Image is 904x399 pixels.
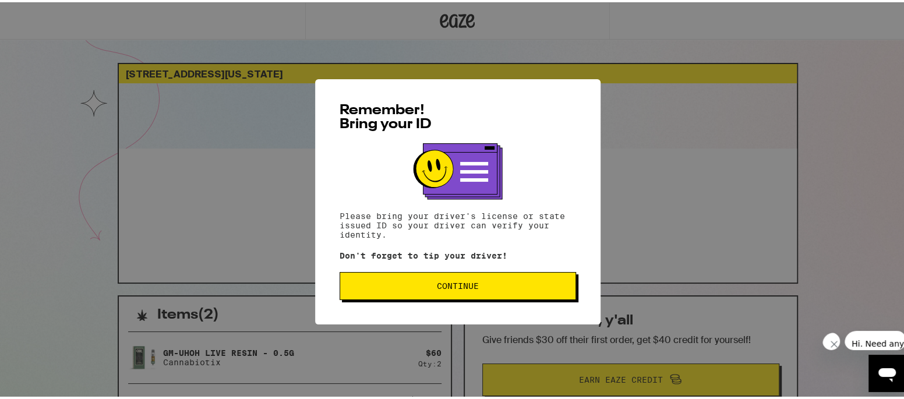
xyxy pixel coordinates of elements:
[7,8,84,17] span: Hi. Need any help?
[340,270,576,298] button: Continue
[340,209,576,237] p: Please bring your driver's license or state issued ID so your driver can verify your identity.
[822,330,840,348] iframe: Close message
[340,249,576,258] p: Don't forget to tip your driver!
[437,280,479,288] span: Continue
[340,101,432,129] span: Remember! Bring your ID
